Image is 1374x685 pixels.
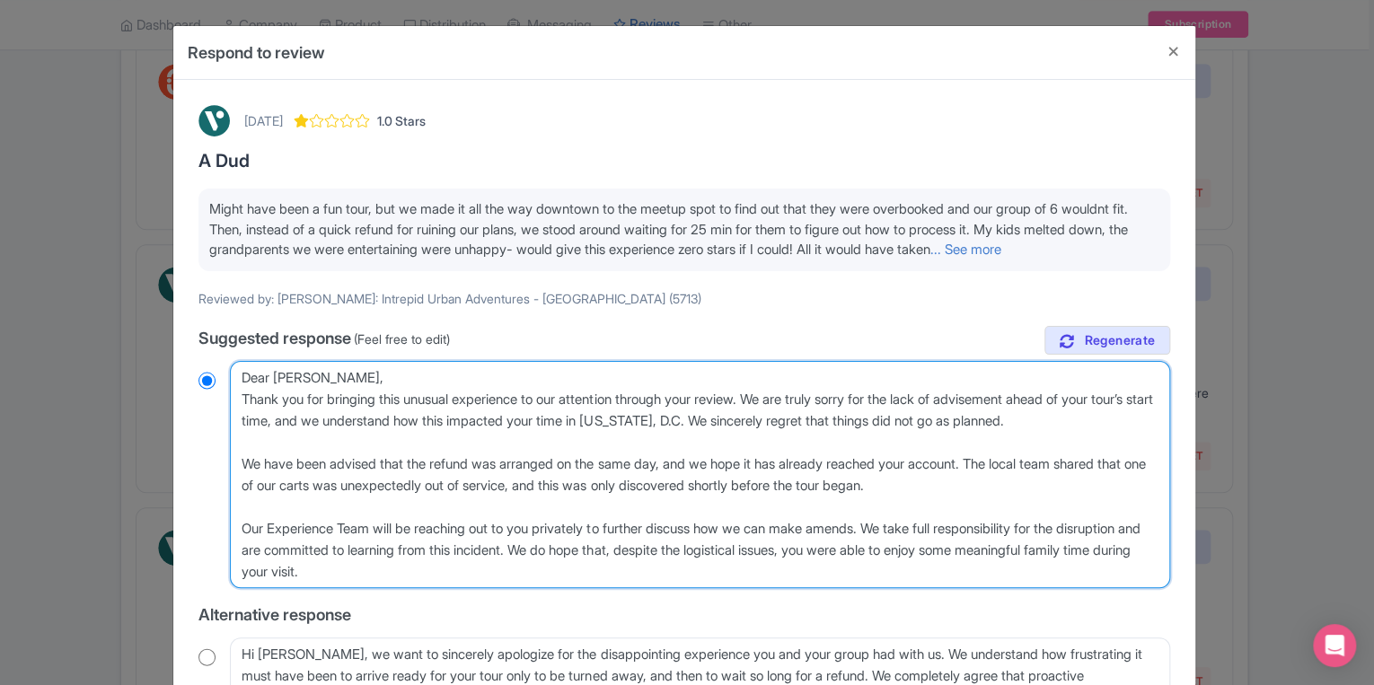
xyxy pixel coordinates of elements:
span: 1.0 Stars [377,111,426,130]
a: Regenerate [1044,326,1170,356]
div: [DATE] [244,111,283,130]
span: Might have been a fun tour, but we made it all the way downtown to the meetup spot to find out th... [209,200,1128,258]
button: Close [1152,26,1195,77]
p: Reviewed by: [PERSON_NAME]: Intrepid Urban Adventures - [GEOGRAPHIC_DATA] (5713) [198,289,1170,308]
span: (Feel free to edit) [354,331,450,347]
span: Alternative response [198,605,351,624]
h3: A Dud [198,151,1170,171]
h4: Respond to review [188,40,325,65]
div: Open Intercom Messenger [1313,624,1356,667]
img: Viator Logo [198,105,230,136]
span: Suggested response [198,329,351,347]
textarea: Dear [PERSON_NAME], thank you for sharing your experience with us. We're truly sorry that your to... [230,361,1170,589]
a: ... See more [930,241,1001,258]
span: Regenerate [1084,332,1155,349]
